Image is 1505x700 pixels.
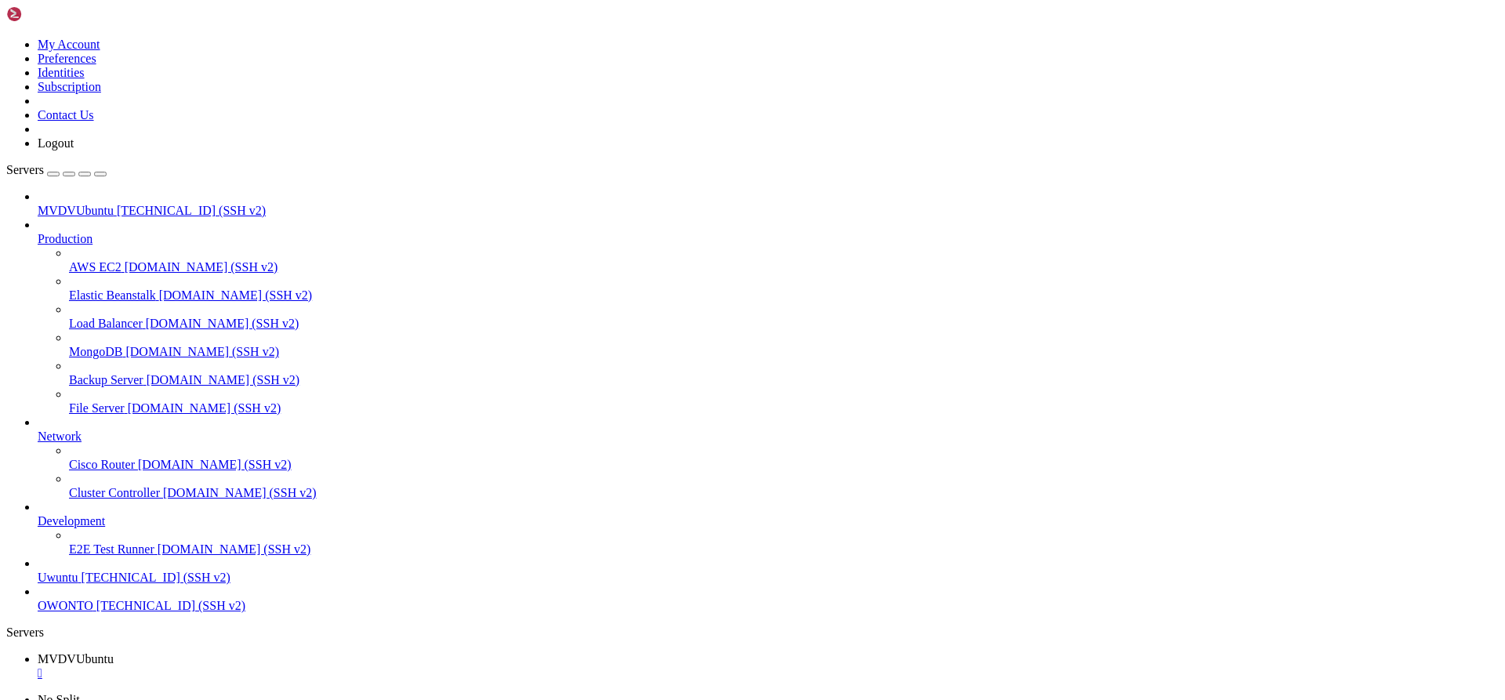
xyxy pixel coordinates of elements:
span: [DOMAIN_NAME] (SSH v2) [138,458,292,471]
x-row: Last login: [DATE] from [TECHNICAL_ID] [6,219,1301,233]
span: [TECHNICAL_ID] (SSH v2) [96,599,245,612]
x-row: See [URL][DOMAIN_NAME] or run: sudo pro status [6,166,1301,180]
x-row: Killed [6,313,1301,326]
x-row: * Documentation: [URL][DOMAIN_NAME] [6,33,1301,46]
a: OWONTO [TECHNICAL_ID] (SSH v2) [38,599,1499,613]
span: MongoDB [69,345,122,358]
div: Servers [6,626,1499,640]
x-row: * Support: [URL][DOMAIN_NAME] [6,60,1301,73]
x-row: Welcome to Ubuntu 24.04.3 LTS (GNU/Linux 6.11.0-1018-azure x86_64) [6,6,1301,20]
a: File Server [DOMAIN_NAME] (SSH v2) [69,401,1499,415]
li: MongoDB [DOMAIN_NAME] (SSH v2) [69,331,1499,359]
li: Cluster Controller [DOMAIN_NAME] (SSH v2) [69,472,1499,500]
a: Load Balancer [DOMAIN_NAME] (SSH v2) [69,317,1499,331]
x-row: Expanded Security Maintenance for Applications is not enabled. [6,100,1301,113]
span: [DOMAIN_NAME] (SSH v2) [128,401,281,415]
a: Servers [6,163,107,176]
span: Backup Server [69,373,143,386]
span: Cluster Controller [69,486,160,499]
span: AWS EC2 [69,260,121,274]
span: [DOMAIN_NAME] (SSH v2) [125,345,279,358]
span: Elastic Beanstalk [69,288,156,302]
div: (0, 24) [6,326,13,339]
span: E2E Test Runner [69,542,154,556]
li: File Server [DOMAIN_NAME] (SSH v2) [69,387,1499,415]
span: [TECHNICAL_ID] (SSH v2) [117,204,266,217]
x-row: Reading package lists... 25% [6,326,1301,339]
x-row: *** System restart required *** [6,206,1301,219]
span: Servers [6,163,44,176]
span: [DOMAIN_NAME] (SSH v2) [125,260,278,274]
span: MVDVUbuntu [38,652,114,666]
x-row: Hit:3 [URL][DOMAIN_NAME] noble-backports InRelease [6,286,1301,299]
x-row: Enable ESM Apps to receive additional future security updates. [6,153,1301,166]
li: Elastic Beanstalk [DOMAIN_NAME] (SSH v2) [69,274,1499,303]
x-row: Hit:4 [URL][DOMAIN_NAME] noble-security InRelease [6,299,1301,313]
a: Development [38,514,1499,528]
span: Development [38,514,105,528]
span: File Server [69,401,125,415]
span: Uwuntu [38,571,78,584]
a: Elastic Beanstalk [DOMAIN_NAME] (SSH v2) [69,288,1499,303]
a: Logout [38,136,74,150]
li: OWONTO [TECHNICAL_ID] (SSH v2) [38,585,1499,613]
span: Load Balancer [69,317,143,330]
x-row: 0 updates can be applied immediately. [6,126,1301,140]
a: My Account [38,38,100,51]
li: AWS EC2 [DOMAIN_NAME] (SSH v2) [69,246,1499,274]
span: Network [38,430,82,443]
a: Production [38,232,1499,246]
a: MongoDB [DOMAIN_NAME] (SSH v2) [69,345,1499,359]
a: Preferences [38,52,96,65]
x-row: * Management: [URL][DOMAIN_NAME] [6,46,1301,60]
a: Subscription [38,80,101,93]
a: AWS EC2 [DOMAIN_NAME] (SSH v2) [69,260,1499,274]
span: Administrador@MVDVUbuntu [6,233,157,245]
a: MVDVUbuntu [38,652,1499,680]
li: Development [38,500,1499,557]
span: [DOMAIN_NAME] (SSH v2) [159,288,313,302]
x-row: : $ sudo -s [6,233,1301,246]
a: Network [38,430,1499,444]
span: [DOMAIN_NAME] (SSH v2) [147,373,300,386]
li: Backup Server [DOMAIN_NAME] (SSH v2) [69,359,1499,387]
a: MVDVUbuntu [TECHNICAL_ID] (SSH v2) [38,204,1499,218]
x-row: Hit:1 [URL][DOMAIN_NAME] noble InRelease [6,259,1301,273]
span: ~ [163,233,169,245]
a: Cluster Controller [DOMAIN_NAME] (SSH v2) [69,486,1499,500]
a: Identities [38,66,85,79]
li: Network [38,415,1499,500]
a: Contact Us [38,108,94,122]
a: Backup Server [DOMAIN_NAME] (SSH v2) [69,373,1499,387]
a: Uwuntu [TECHNICAL_ID] (SSH v2) [38,571,1499,585]
li: Uwuntu [TECHNICAL_ID] (SSH v2) [38,557,1499,585]
span: Production [38,232,92,245]
img: Shellngn [6,6,96,22]
x-row: Hit:2 [URL][DOMAIN_NAME] noble-updates InRelease [6,273,1301,286]
span: OWONTO [38,599,93,612]
li: Production [38,218,1499,415]
span: [DOMAIN_NAME] (SSH v2) [163,486,317,499]
a: E2E Test Runner [DOMAIN_NAME] (SSH v2) [69,542,1499,557]
x-row: root@MVDVUbuntu:/home/Administrador# sudo apt update [6,246,1301,259]
span: MVDVUbuntu [38,204,114,217]
li: Cisco Router [DOMAIN_NAME] (SSH v2) [69,444,1499,472]
li: Load Balancer [DOMAIN_NAME] (SSH v2) [69,303,1499,331]
li: E2E Test Runner [DOMAIN_NAME] (SSH v2) [69,528,1499,557]
span: Cisco Router [69,458,135,471]
span: [DOMAIN_NAME] (SSH v2) [158,542,311,556]
a: Cisco Router [DOMAIN_NAME] (SSH v2) [69,458,1499,472]
span: [DOMAIN_NAME] (SSH v2) [146,317,299,330]
a:  [38,666,1499,680]
span: [TECHNICAL_ID] (SSH v2) [82,571,230,584]
li: MVDVUbuntu [TECHNICAL_ID] (SSH v2) [38,190,1499,218]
